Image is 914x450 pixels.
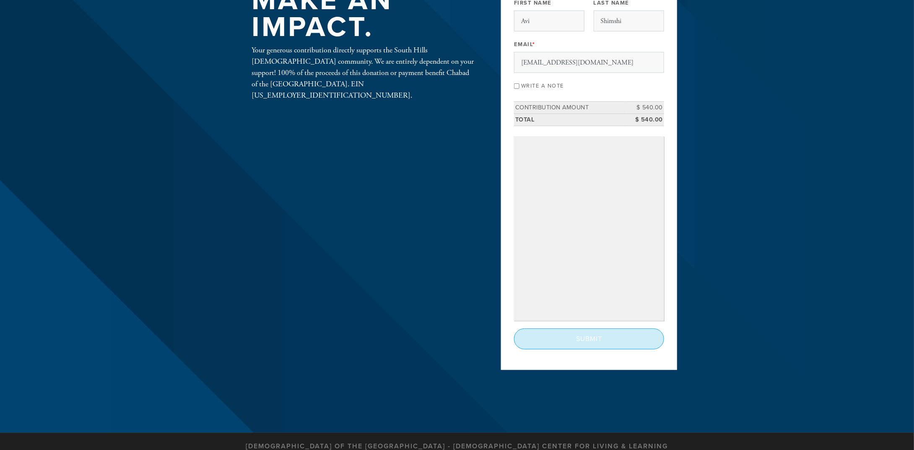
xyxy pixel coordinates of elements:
[521,83,564,89] label: Write a note
[533,41,536,48] span: This field is required.
[514,328,664,349] input: Submit
[514,102,626,114] td: Contribution Amount
[514,114,626,126] td: Total
[626,102,664,114] td: $ 540.00
[626,114,664,126] td: $ 540.00
[514,41,535,48] label: Email
[252,44,474,101] div: Your generous contribution directly supports the South Hills [DEMOGRAPHIC_DATA] community. We are...
[516,138,662,319] iframe: To enrich screen reader interactions, please activate Accessibility in Grammarly extension settings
